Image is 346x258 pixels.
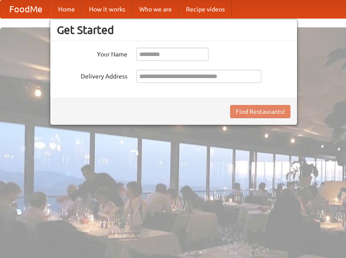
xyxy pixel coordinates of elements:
[51,0,82,18] a: Home
[57,70,127,81] label: Delivery Address
[132,0,179,18] a: Who we are
[230,105,290,118] button: Find Restaurants!
[82,0,132,18] a: How it works
[57,23,290,37] h3: Get Started
[0,0,51,18] a: FoodMe
[57,48,127,59] label: Your Name
[179,0,232,18] a: Recipe videos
